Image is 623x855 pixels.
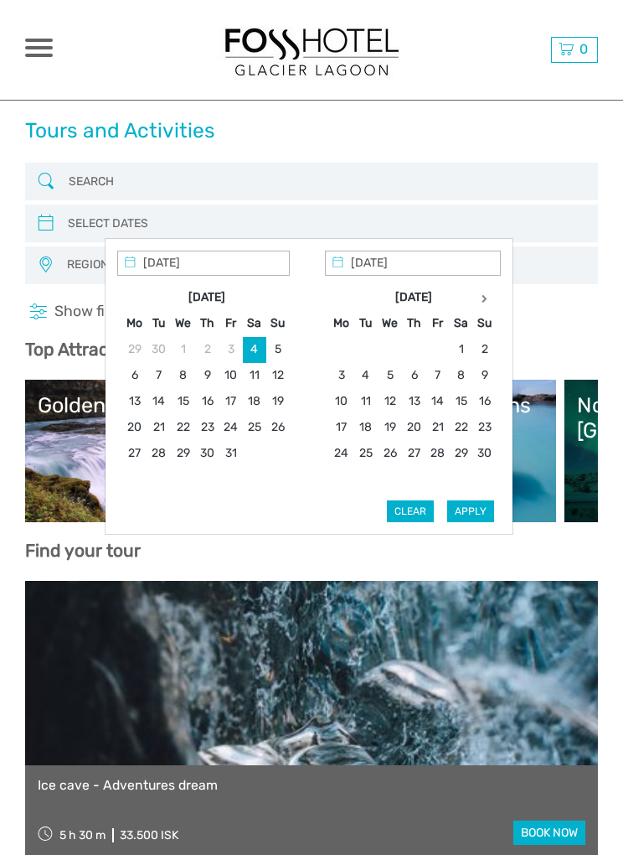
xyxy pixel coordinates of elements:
[450,441,473,467] td: 29
[450,389,473,415] td: 15
[387,500,434,522] button: Clear
[378,363,403,389] td: 5
[196,363,219,389] td: 9
[243,311,266,337] th: Sa
[147,285,266,311] th: [DATE]
[219,415,243,441] td: 24
[426,415,450,441] td: 21
[219,311,243,337] th: Fr
[147,389,171,415] td: 14
[426,441,450,467] td: 28
[450,337,473,363] td: 1
[54,302,136,322] span: Show filters
[329,415,354,441] td: 17
[378,441,403,467] td: 26
[219,363,243,389] td: 10
[219,441,243,467] td: 31
[38,392,274,417] div: Golden Circle
[59,828,106,842] span: 5 h 30 m
[243,415,266,441] td: 25
[196,337,219,363] td: 2
[147,337,171,363] td: 30
[329,389,354,415] td: 10
[25,302,598,322] h4: Show filters
[120,828,178,842] div: 33.500 ISK
[403,389,426,415] td: 13
[450,311,473,337] th: Sa
[171,363,196,389] td: 8
[266,337,290,363] td: 5
[403,415,426,441] td: 20
[329,441,354,467] td: 24
[354,415,378,441] td: 18
[378,311,403,337] th: We
[266,389,290,415] td: 19
[378,389,403,415] td: 12
[266,311,290,337] th: Su
[354,285,473,311] th: [DATE]
[473,311,497,337] th: Su
[403,441,426,467] td: 27
[196,441,219,467] td: 30
[403,311,426,337] th: Th
[38,778,585,794] a: Ice cave - Adventures dream
[447,500,494,522] button: Apply
[171,441,196,467] td: 29
[219,389,243,415] td: 17
[147,311,171,337] th: Tu
[354,311,378,337] th: Tu
[122,389,147,415] td: 13
[59,251,590,278] button: REGION / STARTS FROM
[171,311,196,337] th: We
[450,363,473,389] td: 8
[473,337,497,363] td: 2
[450,415,473,441] td: 22
[426,389,450,415] td: 14
[122,441,147,467] td: 27
[122,311,147,337] th: Mo
[426,311,450,337] th: Fr
[473,441,497,467] td: 30
[329,311,354,337] th: Mo
[426,363,450,389] td: 7
[62,168,563,195] input: SEARCH
[378,415,403,441] td: 19
[25,118,215,142] h1: Tours and Activities
[354,441,378,467] td: 25
[25,339,150,360] b: Top Attractions
[243,337,266,363] td: 4
[473,415,497,441] td: 23
[266,415,290,441] td: 26
[473,363,497,389] td: 9
[122,337,147,363] td: 29
[196,415,219,441] td: 23
[147,363,171,389] td: 7
[266,363,290,389] td: 12
[122,415,147,441] td: 20
[171,337,196,363] td: 1
[171,415,196,441] td: 22
[171,389,196,415] td: 15
[196,311,219,337] th: Th
[147,415,171,441] td: 21
[61,210,562,237] input: SELECT DATES
[25,540,141,561] b: Find your tour
[13,7,64,57] button: Open LiveChat chat widget
[243,363,266,389] td: 11
[219,337,243,363] td: 3
[147,441,171,467] td: 28
[196,389,219,415] td: 16
[473,389,497,415] td: 16
[354,389,378,415] td: 11
[243,389,266,415] td: 18
[329,363,354,389] td: 3
[219,20,404,80] img: 1303-6910c56d-1cb8-4c54-b886-5f11292459f5_logo_big.jpg
[403,363,426,389] td: 6
[354,363,378,389] td: 4
[577,41,590,57] span: 0
[122,363,147,389] td: 6
[513,821,585,845] a: book now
